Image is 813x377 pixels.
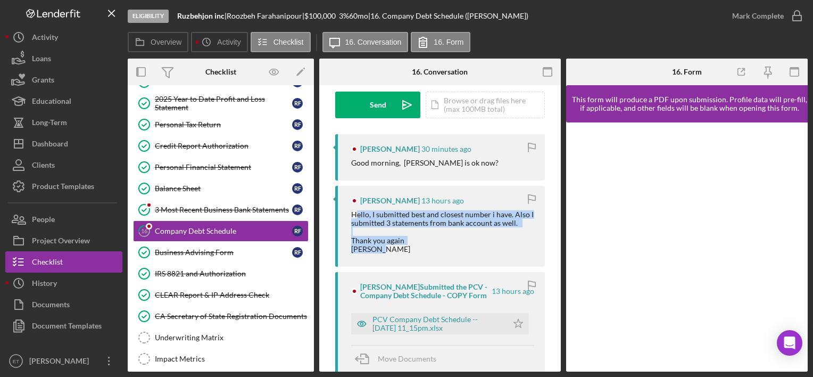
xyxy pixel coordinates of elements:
button: Project Overview [5,230,122,251]
div: R F [292,119,303,130]
div: [PERSON_NAME] [27,350,96,374]
iframe: Lenderfit form [577,133,798,361]
tspan: 16 [141,227,148,234]
time: 2025-09-16 03:16 [421,196,464,205]
div: | [177,12,227,20]
button: PCV Company Debt Schedule -- [DATE] 11_15pm.xlsx [351,313,529,334]
button: Send [335,92,420,118]
div: R F [292,98,303,109]
time: 2025-09-16 03:15 [492,287,534,296]
div: CA Secretary of State Registration Documents [155,312,308,321]
div: 3 % [339,12,349,20]
div: Eligibility [128,10,169,23]
button: People [5,209,122,230]
button: Activity [191,32,247,52]
div: Personal Financial Statement [155,163,292,171]
a: Impact Metrics [133,348,309,370]
label: Activity [217,38,240,46]
div: 16. Form [672,68,702,76]
button: ET[PERSON_NAME] [5,350,122,372]
div: [PERSON_NAME] [360,145,420,153]
div: This form will produce a PDF upon submission. Profile data will pre-fill, if applicable, and othe... [571,95,808,112]
button: Documents [5,294,122,315]
button: History [5,273,122,294]
button: Checklist [5,251,122,273]
div: IRS 8821 and Authorization [155,269,308,278]
div: R F [292,141,303,151]
a: CLEAR Report & IP Address Check [133,284,309,306]
div: PCV Company Debt Schedule -- [DATE] 11_15pm.xlsx [372,315,502,332]
label: Checklist [273,38,304,46]
div: Checklist [32,251,63,275]
span: Move Documents [378,354,436,363]
button: Document Templates [5,315,122,337]
div: Open Intercom Messenger [777,330,802,356]
a: Underwriting Matrix [133,327,309,348]
a: Balance SheetRF [133,178,309,199]
a: 2025 Year to Date Profit and Loss StatementRF [133,93,309,114]
div: Impact Metrics [155,355,308,363]
button: Move Documents [351,346,447,372]
a: Personal Tax ReturnRF [133,114,309,135]
a: 16Company Debt ScheduleRF [133,220,309,242]
label: 16. Form [434,38,463,46]
a: IRS 8821 and Authorization [133,263,309,284]
div: Personal Tax Return [155,120,292,129]
div: Documents [32,294,70,318]
div: 16. Conversation [412,68,468,76]
div: R F [292,226,303,236]
div: Underwriting Matrix [155,333,308,342]
div: People [32,209,55,233]
div: Company Debt Schedule [155,227,292,235]
div: Business Advising Form [155,248,292,257]
div: R F [292,204,303,215]
b: Ruzbehjon inc [177,11,225,20]
div: [PERSON_NAME] Submitted the PCV - Company Debt Schedule - COPY Form [360,283,490,300]
text: ET [13,358,19,364]
label: 16. Conversation [345,38,402,46]
a: Business Advising FormRF [133,242,309,263]
div: 3 Most Recent Business Bank Statements [155,206,292,214]
button: 16. Form [411,32,470,52]
label: Overview [151,38,181,46]
div: Document Templates [32,315,102,339]
button: 16. Conversation [322,32,409,52]
div: 60 mo [349,12,368,20]
div: History [32,273,57,297]
div: Checklist [205,68,236,76]
div: R F [292,247,303,258]
div: 2025 Year to Date Profit and Loss Statement [155,95,292,112]
div: Mark Complete [732,5,784,27]
a: CA Secretary of State Registration Documents [133,306,309,327]
div: Send [370,92,386,118]
div: Good morning, [PERSON_NAME] is ok now? [351,159,499,167]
